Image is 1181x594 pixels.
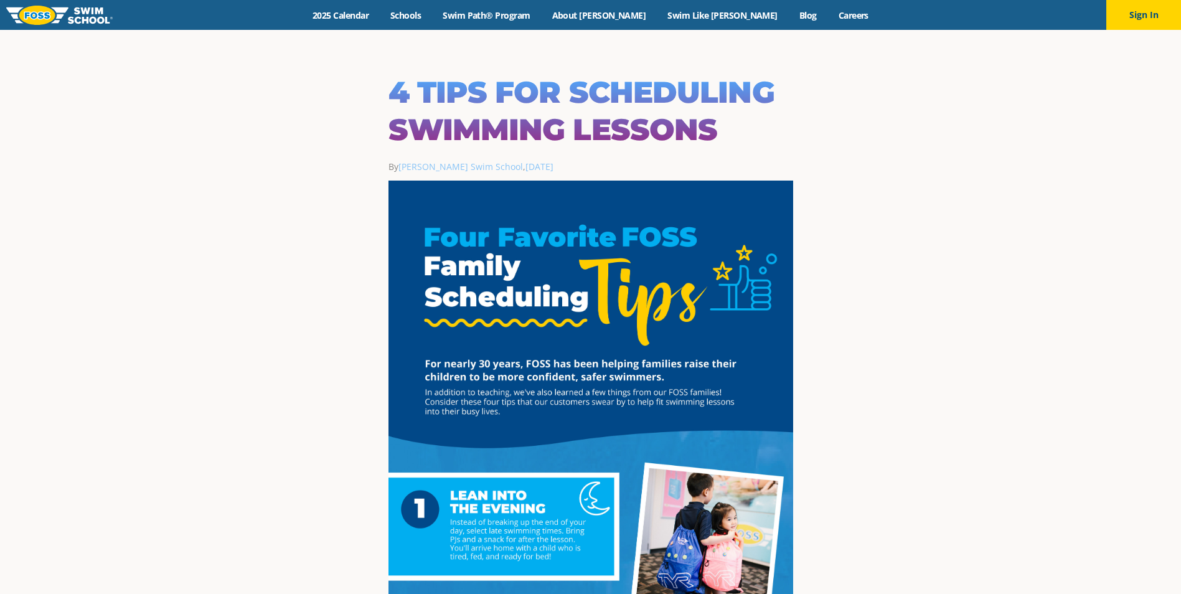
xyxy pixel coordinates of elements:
[657,9,789,21] a: Swim Like [PERSON_NAME]
[388,161,523,172] span: By
[541,9,657,21] a: About [PERSON_NAME]
[827,9,879,21] a: Careers
[6,6,113,25] img: FOSS Swim School Logo
[388,73,793,148] h1: 4 Tips for Scheduling Swimming Lessons
[788,9,827,21] a: Blog
[380,9,432,21] a: Schools
[432,9,541,21] a: Swim Path® Program
[302,9,380,21] a: 2025 Calendar
[525,161,553,172] a: [DATE]
[398,161,523,172] a: [PERSON_NAME] Swim School
[523,161,553,172] span: ,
